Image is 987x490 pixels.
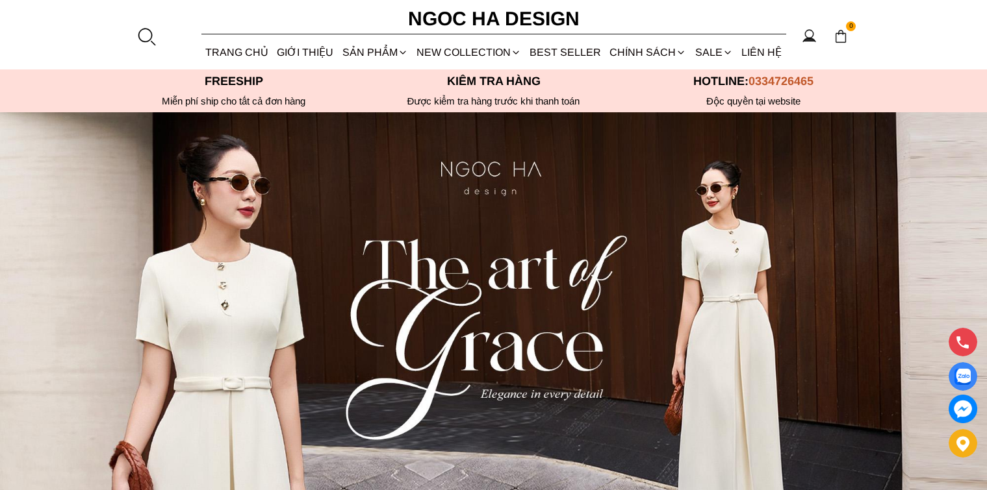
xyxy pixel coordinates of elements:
[624,95,884,107] h6: Độc quyền tại website
[273,35,338,69] a: GIỚI THIỆU
[104,75,364,88] p: Freeship
[447,75,541,88] font: Kiểm tra hàng
[949,395,977,423] a: messenger
[691,35,737,69] a: SALE
[624,75,884,88] p: Hotline:
[201,35,273,69] a: TRANG CHỦ
[955,369,971,385] img: Display image
[606,35,691,69] div: Chính sách
[396,3,591,34] a: Ngoc Ha Design
[846,21,856,32] span: 0
[526,35,606,69] a: BEST SELLER
[104,95,364,107] div: Miễn phí ship cho tất cả đơn hàng
[949,362,977,391] a: Display image
[834,29,848,43] img: img-CART-ICON-ksit0nf1
[749,75,814,88] span: 0334726465
[338,35,412,69] div: SẢN PHẨM
[737,35,786,69] a: LIÊN HỆ
[412,35,525,69] a: NEW COLLECTION
[364,95,624,107] p: Được kiểm tra hàng trước khi thanh toán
